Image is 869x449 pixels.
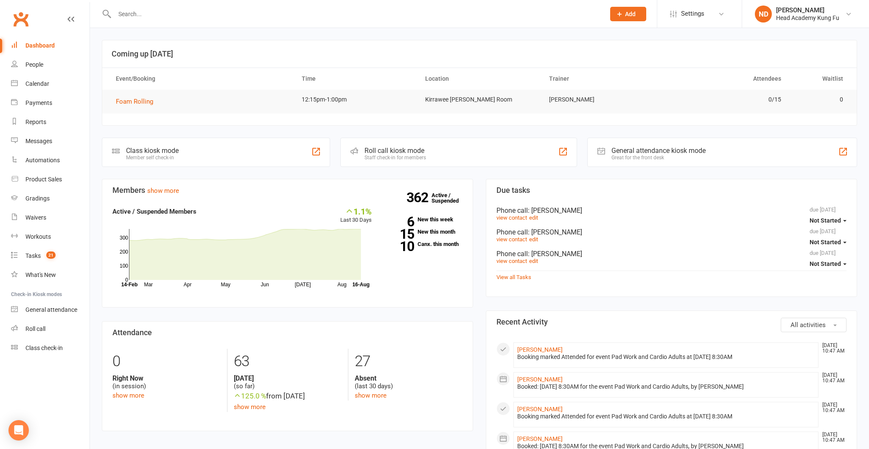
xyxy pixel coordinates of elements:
div: Head Academy Kung Fu [776,14,839,22]
span: Settings [681,4,704,23]
td: [PERSON_NAME] [541,90,665,110]
div: from [DATE] [234,390,342,402]
a: Messages [11,132,90,151]
a: view contact [496,215,527,221]
div: Roll call kiosk mode [364,147,426,155]
span: : [PERSON_NAME] [528,250,582,258]
div: (in session) [112,374,221,390]
div: Member self check-in [126,155,179,161]
a: Tasks 21 [11,246,90,265]
div: Great for the front desk [611,155,706,161]
a: Waivers [11,208,90,227]
td: 0 [789,90,851,110]
div: Booking marked Attended for event Pad Work and Cardio Adults at [DATE] 8:30AM [517,353,815,361]
div: ND [755,6,772,23]
th: Attendees [665,68,789,90]
strong: 10 [384,240,414,253]
a: What's New [11,265,90,285]
a: Dashboard [11,36,90,55]
strong: 15 [384,228,414,240]
th: Waitlist [789,68,851,90]
a: Workouts [11,227,90,246]
h3: Members [112,186,463,195]
a: [PERSON_NAME] [517,406,563,412]
time: [DATE] 10:47 AM [818,373,846,384]
div: (last 30 days) [355,374,463,390]
a: Reports [11,113,90,132]
button: Add [610,7,646,21]
div: General attendance kiosk mode [611,147,706,155]
a: Automations [11,151,90,170]
div: Phone call [496,250,847,258]
div: Booking marked Attended for event Pad Work and Cardio Adults at [DATE] 8:30AM [517,413,815,420]
td: Kirrawee [PERSON_NAME] Room [418,90,541,110]
th: Trainer [541,68,665,90]
th: Time [294,68,418,90]
td: 12:15pm-1:00pm [294,90,418,110]
div: Roll call [25,325,45,332]
span: 125.0 % [234,392,266,400]
div: General attendance [25,306,77,313]
a: show more [112,392,144,399]
div: Phone call [496,206,847,215]
a: Roll call [11,319,90,339]
strong: Absent [355,374,463,382]
a: Calendar [11,74,90,93]
a: Payments [11,93,90,113]
div: Open Intercom Messenger [8,420,29,441]
h3: Coming up [DATE] [112,50,847,58]
h3: Attendance [112,328,463,337]
a: show more [147,187,179,195]
div: Calendar [25,80,49,87]
a: 6New this week [384,217,463,222]
a: 15New this month [384,229,463,234]
span: Foam Rolling [116,98,153,105]
time: [DATE] 10:47 AM [818,432,846,443]
div: Class kiosk mode [126,147,179,155]
div: People [25,61,43,68]
a: view contact [496,258,527,264]
span: 21 [46,251,56,259]
a: [PERSON_NAME] [517,376,563,383]
button: Not Started [810,213,847,228]
a: General attendance kiosk mode [11,300,90,319]
div: Staff check-in for members [364,155,426,161]
a: Clubworx [10,8,31,30]
div: Workouts [25,233,51,240]
div: Gradings [25,195,50,202]
button: Foam Rolling [116,96,159,107]
a: [PERSON_NAME] [517,435,563,442]
a: Class kiosk mode [11,339,90,358]
button: Not Started [810,234,847,250]
th: Event/Booking [108,68,294,90]
div: Payments [25,99,52,106]
span: Not Started [810,260,841,267]
a: [PERSON_NAME] [517,346,563,353]
span: : [PERSON_NAME] [528,206,582,215]
a: view contact [496,236,527,243]
time: [DATE] 10:47 AM [818,402,846,413]
strong: [DATE] [234,374,342,382]
a: 10Canx. this month [384,241,463,247]
div: Messages [25,138,52,144]
strong: 362 [406,191,432,204]
div: Product Sales [25,176,62,183]
strong: Active / Suspended Members [112,208,196,215]
div: [PERSON_NAME] [776,6,839,14]
div: Dashboard [25,42,55,49]
div: 0 [112,349,221,374]
th: Location [418,68,541,90]
a: show more [355,392,387,399]
div: Class check-in [25,345,63,351]
div: Automations [25,157,60,164]
div: (so far) [234,374,342,390]
div: What's New [25,271,56,278]
div: Waivers [25,214,46,221]
a: People [11,55,90,74]
a: show more [234,403,266,411]
time: [DATE] 10:47 AM [818,343,846,354]
div: 1.1% [340,206,372,216]
span: All activities [791,321,826,329]
a: edit [529,236,538,243]
a: 362Active / Suspended [432,186,469,210]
